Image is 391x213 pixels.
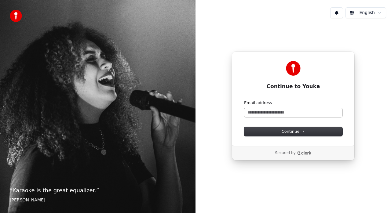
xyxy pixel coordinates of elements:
label: Email address [244,100,272,106]
footer: [PERSON_NAME] [10,197,186,203]
img: youka [10,10,22,22]
p: “ Karaoke is the great equalizer. ” [10,186,186,195]
p: Secured by [275,151,295,156]
img: Youka [286,61,301,76]
a: Clerk logo [297,151,312,155]
h1: Continue to Youka [244,83,342,90]
span: Continue [282,129,305,134]
button: Continue [244,127,342,136]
